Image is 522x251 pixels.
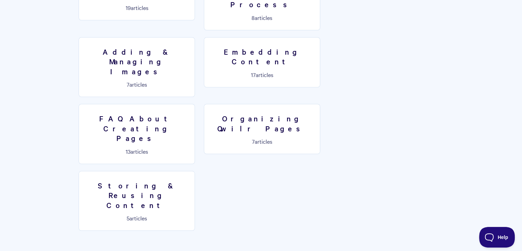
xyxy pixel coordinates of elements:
[204,37,320,87] a: Embedding Content 17articles
[83,4,190,11] p: articles
[208,113,316,133] h3: Organizing Qwilr Pages
[251,71,256,78] span: 17
[79,37,195,97] a: Adding & Managing Images 7articles
[479,227,515,248] iframe: Toggle Customer Support
[126,4,131,11] span: 19
[126,148,130,155] span: 13
[83,181,190,210] h3: Storing & Reusing Content
[83,113,190,143] h3: FAQ About Creating Pages
[83,47,190,76] h3: Adding & Managing Images
[127,80,129,88] span: 7
[83,81,190,87] p: articles
[79,104,195,164] a: FAQ About Creating Pages 13articles
[83,215,190,221] p: articles
[252,14,255,21] span: 8
[208,14,316,21] p: articles
[79,171,195,231] a: Storing & Reusing Content 5articles
[204,104,320,154] a: Organizing Qwilr Pages 7articles
[127,214,129,222] span: 5
[208,72,316,78] p: articles
[208,47,316,66] h3: Embedding Content
[83,148,190,154] p: articles
[208,138,316,144] p: articles
[252,138,255,145] span: 7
